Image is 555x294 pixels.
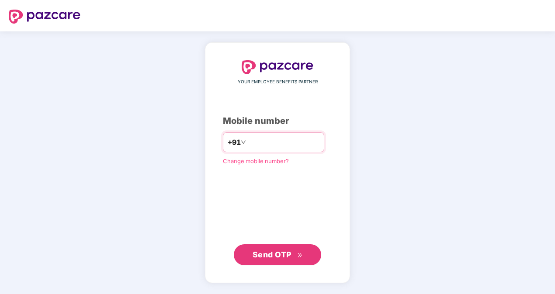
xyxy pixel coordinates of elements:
span: down [241,140,246,145]
span: Send OTP [253,250,291,259]
img: logo [9,10,80,24]
span: double-right [297,253,303,258]
button: Send OTPdouble-right [234,244,321,265]
a: Change mobile number? [223,157,289,164]
div: Mobile number [223,114,332,128]
span: +91 [228,137,241,148]
span: YOUR EMPLOYEE BENEFITS PARTNER [238,79,318,85]
img: logo [242,60,313,74]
